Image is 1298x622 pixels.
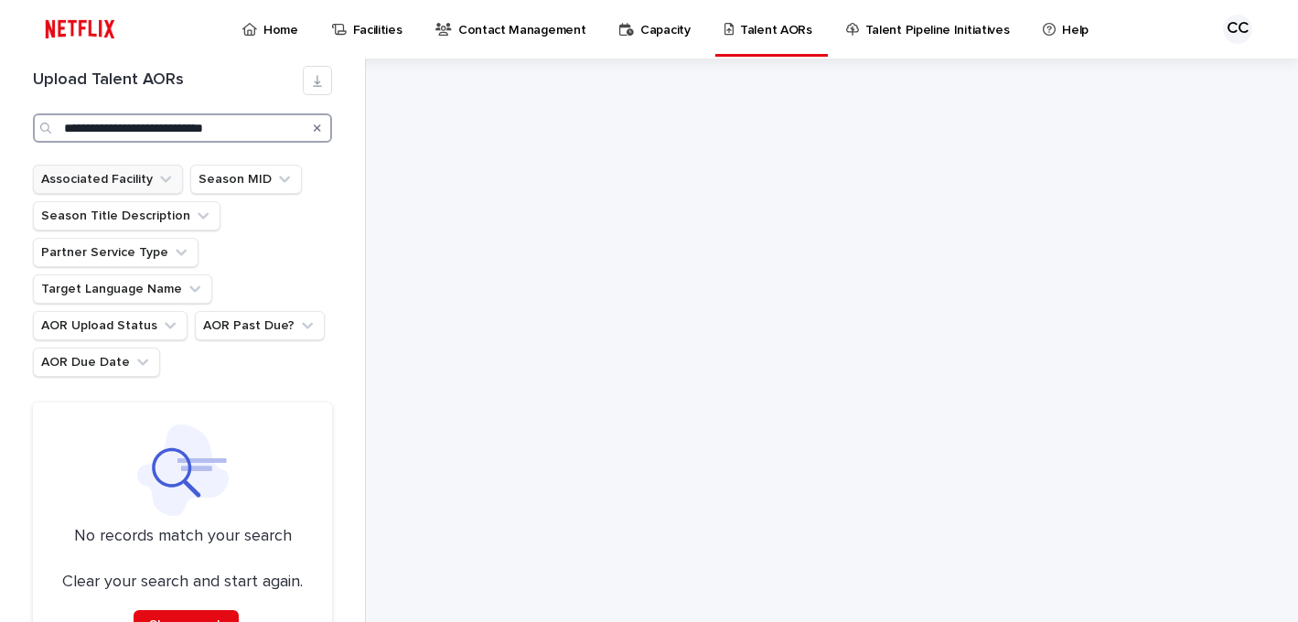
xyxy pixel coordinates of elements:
[62,573,303,593] p: Clear your search and start again.
[33,348,160,377] button: AOR Due Date
[33,274,212,304] button: Target Language Name
[33,311,188,340] button: AOR Upload Status
[190,165,302,194] button: Season MID
[1223,15,1252,44] div: CC
[55,527,310,547] p: No records match your search
[33,165,183,194] button: Associated Facility
[33,113,332,143] input: Search
[33,201,220,231] button: Season Title Description
[37,11,123,48] img: ifQbXi3ZQGMSEF7WDB7W
[33,238,198,267] button: Partner Service Type
[195,311,325,340] button: AOR Past Due?
[33,70,303,91] h1: Upload Talent AORs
